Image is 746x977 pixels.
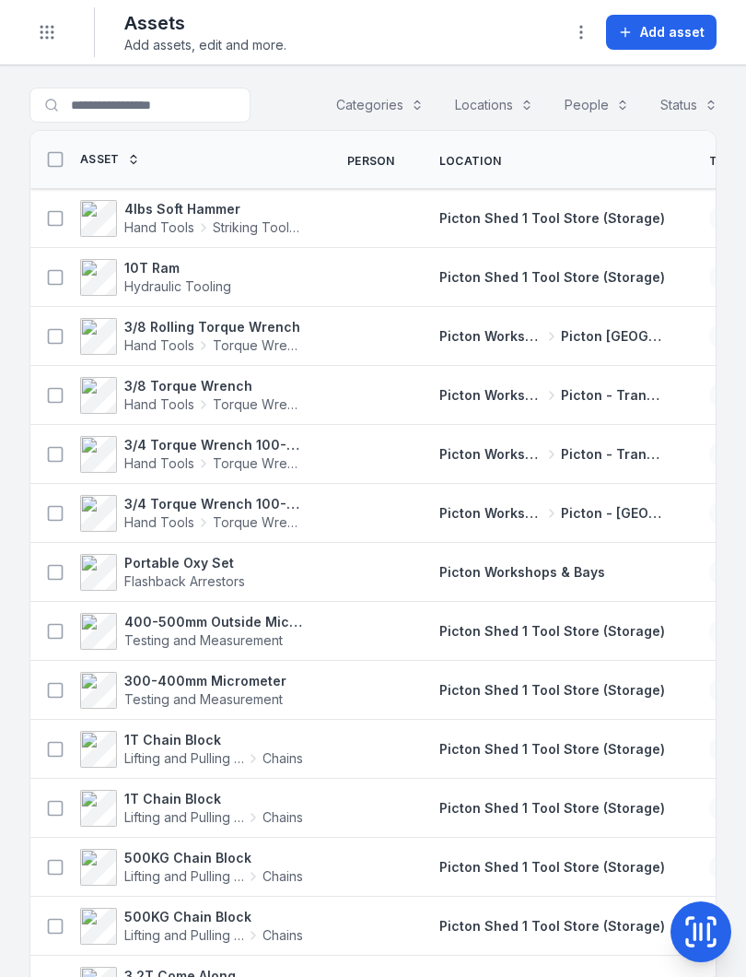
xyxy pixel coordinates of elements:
[439,564,605,580] span: Picton Workshops & Bays
[124,454,194,473] span: Hand Tools
[439,741,665,757] span: Picton Shed 1 Tool Store (Storage)
[439,504,543,523] span: Picton Workshops & Bays
[439,504,665,523] a: Picton Workshops & BaysPicton - [GEOGRAPHIC_DATA]
[443,88,545,123] button: Locations
[439,681,665,700] a: Picton Shed 1 Tool Store (Storage)
[262,926,303,945] span: Chains
[80,318,303,355] a: 3/8 Rolling Torque WrenchHand ToolsTorque Wrench
[439,386,665,405] a: Picton Workshops & BaysPicton - Transmission Bay
[80,554,245,591] a: Portable Oxy SetFlashback Arrestors
[29,15,64,50] button: Toggle navigation
[80,436,303,473] a: 3/4 Torque Wrench 100-600 ft/lbs 0320601267Hand ToolsTorque Wrench
[124,318,303,336] strong: 3/8 Rolling Torque Wrench
[439,800,665,816] span: Picton Shed 1 Tool Store (Storage)
[439,622,665,641] a: Picton Shed 1 Tool Store (Storage)
[213,454,303,473] span: Torque Wrench
[80,259,231,296] a: 10T RamHydraulic Tooling
[439,445,665,464] a: Picton Workshops & BaysPicton - Transmission Bay
[439,740,665,759] a: Picton Shed 1 Tool Store (Storage)
[80,849,303,886] a: 500KG Chain BlockLifting and Pulling ToolsChains
[124,278,231,294] span: Hydraulic Tooling
[80,731,303,768] a: 1T Chain BlockLifting and Pulling ToolsChains
[439,210,665,226] span: Picton Shed 1 Tool Store (Storage)
[124,867,244,886] span: Lifting and Pulling Tools
[439,327,665,346] a: Picton Workshops & BaysPicton [GEOGRAPHIC_DATA]
[439,799,665,818] a: Picton Shed 1 Tool Store (Storage)
[80,152,120,167] span: Asset
[124,672,286,690] strong: 300-400mm Micrometer
[553,88,641,123] button: People
[213,513,303,532] span: Torque Wrench
[648,88,729,123] button: Status
[124,10,286,36] h2: Assets
[213,336,303,355] span: Torque Wrench
[124,436,303,454] strong: 3/4 Torque Wrench 100-600 ft/lbs 0320601267
[262,808,303,827] span: Chains
[439,623,665,639] span: Picton Shed 1 Tool Store (Storage)
[561,386,665,405] span: Picton - Transmission Bay
[347,154,395,169] span: Person
[124,790,303,808] strong: 1T Chain Block
[439,917,665,936] a: Picton Shed 1 Tool Store (Storage)
[124,36,286,54] span: Add assets, edit and more.
[439,154,501,169] span: Location
[439,563,605,582] a: Picton Workshops & Bays
[124,632,283,648] span: Testing and Measurement
[324,88,436,123] button: Categories
[124,849,303,867] strong: 500KG Chain Block
[439,445,543,464] span: Picton Workshops & Bays
[124,495,303,513] strong: 3/4 Torque Wrench 100-600 ft/lbs 447
[80,613,303,650] a: 400-500mm Outside MicrometerTesting and Measurement
[80,672,286,709] a: 300-400mm MicrometerTesting and Measurement
[709,154,734,169] span: Tag
[606,15,717,50] button: Add asset
[124,200,303,218] strong: 4lbs Soft Hammer
[124,613,303,631] strong: 400-500mm Outside Micrometer
[439,386,543,405] span: Picton Workshops & Bays
[80,908,303,945] a: 500KG Chain BlockLifting and Pulling ToolsChains
[439,209,665,228] a: Picton Shed 1 Tool Store (Storage)
[80,200,303,237] a: 4lbs Soft HammerHand ToolsStriking Tools / Hammers
[80,377,303,414] a: 3/8 Torque WrenchHand ToolsTorque Wrench
[124,749,244,768] span: Lifting and Pulling Tools
[124,808,244,827] span: Lifting and Pulling Tools
[124,395,194,414] span: Hand Tools
[124,731,303,749] strong: 1T Chain Block
[124,554,245,572] strong: Portable Oxy Set
[561,504,665,523] span: Picton - [GEOGRAPHIC_DATA]
[439,682,665,698] span: Picton Shed 1 Tool Store (Storage)
[439,327,543,346] span: Picton Workshops & Bays
[439,858,665,877] a: Picton Shed 1 Tool Store (Storage)
[262,867,303,886] span: Chains
[124,908,303,926] strong: 500KG Chain Block
[561,327,665,346] span: Picton [GEOGRAPHIC_DATA]
[124,259,231,277] strong: 10T Ram
[124,218,194,237] span: Hand Tools
[80,152,140,167] a: Asset
[124,513,194,532] span: Hand Tools
[561,445,665,464] span: Picton - Transmission Bay
[439,918,665,934] span: Picton Shed 1 Tool Store (Storage)
[213,395,303,414] span: Torque Wrench
[439,268,665,287] a: Picton Shed 1 Tool Store (Storage)
[124,691,283,707] span: Testing and Measurement
[640,23,705,41] span: Add asset
[80,790,303,827] a: 1T Chain BlockLifting and Pulling ToolsChains
[213,218,303,237] span: Striking Tools / Hammers
[124,336,194,355] span: Hand Tools
[124,573,245,589] span: Flashback Arrestors
[80,495,303,532] a: 3/4 Torque Wrench 100-600 ft/lbs 447Hand ToolsTorque Wrench
[262,749,303,768] span: Chains
[124,926,244,945] span: Lifting and Pulling Tools
[124,377,303,395] strong: 3/8 Torque Wrench
[439,859,665,875] span: Picton Shed 1 Tool Store (Storage)
[439,269,665,285] span: Picton Shed 1 Tool Store (Storage)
